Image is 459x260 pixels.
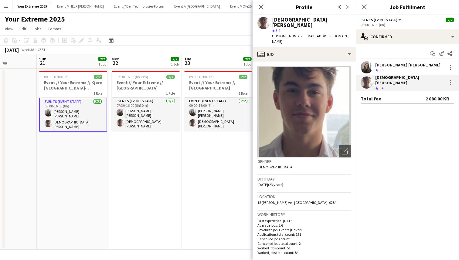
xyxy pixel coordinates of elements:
[257,232,351,237] p: Applications total count: 121
[166,75,175,79] span: 2/2
[171,62,179,66] div: 1 Job
[257,200,336,205] span: 18 [PERSON_NAME] vei, [GEOGRAPHIC_DATA], 0284
[39,80,107,91] h3: Event // Your Extreme // Kjøre [GEOGRAPHIC_DATA]-[GEOGRAPHIC_DATA]
[356,29,459,44] div: Confirmed
[39,56,46,62] span: Sun
[45,25,64,33] a: Comms
[361,18,402,22] button: Events (Event Staff)
[112,98,180,131] app-card-role: Events (Event Staff)2/207:30-16:00 (8h30m)[PERSON_NAME] [PERSON_NAME][DEMOGRAPHIC_DATA][PERSON_NAME]
[257,246,351,250] p: Worked jobs count: 51
[339,145,351,157] div: Open photos pop-in
[257,165,294,169] span: [DEMOGRAPHIC_DATA]
[112,80,180,91] h3: Event // Your Extreme // [GEOGRAPHIC_DATA]
[184,71,252,131] app-job-card: 09:00-16:00 (7h)2/2Event // Your Extreme // [GEOGRAPHIC_DATA]1 RoleEvents (Event Staff)2/209:00-1...
[48,26,61,32] span: Comms
[39,71,107,132] app-job-card: 08:00-16:00 (8h)2/2Event // Your Extreme // Kjøre [GEOGRAPHIC_DATA]-[GEOGRAPHIC_DATA]1 RoleEvents...
[52,0,109,12] button: Event // HELP [PERSON_NAME]
[111,59,120,66] span: 22
[189,75,214,79] span: 09:00-16:00 (7h)
[243,57,252,61] span: 2/2
[39,98,107,132] app-card-role: Events (Event Staff)2/208:00-16:00 (8h)[PERSON_NAME] [PERSON_NAME][DEMOGRAPHIC_DATA][PERSON_NAME]
[38,47,46,52] div: CEST
[5,26,13,32] span: View
[30,25,44,33] a: Jobs
[257,228,351,232] p: Favourite job: Events (Driver)
[5,15,65,24] h1: Your Extreme 2025
[426,96,449,102] div: 2 880.00 KR
[184,56,191,62] span: Tue
[12,0,52,12] button: Your Extreme 2025
[257,223,351,228] p: Average jobs: 5.6
[166,91,175,96] span: 1 Role
[379,68,383,72] span: 3.6
[44,75,69,79] span: 08:00-16:00 (8h)
[276,28,280,33] span: 3.4
[356,3,459,11] h3: Job Fulfilment
[117,75,148,79] span: 07:30-16:00 (8h30m)
[253,47,356,62] div: Bio
[257,159,351,164] h3: Gender
[20,47,35,52] span: Week 38
[184,98,252,131] app-card-role: Events (Event Staff)2/209:00-16:00 (7h)[PERSON_NAME] [PERSON_NAME][DEMOGRAPHIC_DATA][PERSON_NAME]
[109,0,169,12] button: Event // Dell Technologies Forum
[257,250,351,255] p: Worked jobs total count: 84
[257,212,351,217] h3: Work history
[225,0,266,12] button: Event // Ole25 (JCP)
[272,17,351,28] div: [DEMOGRAPHIC_DATA][PERSON_NAME]
[184,80,252,91] h3: Event // Your Extreme // [GEOGRAPHIC_DATA]
[19,26,26,32] span: Edit
[243,62,251,66] div: 1 Job
[446,18,454,22] span: 2/2
[375,62,440,68] div: [PERSON_NAME] [PERSON_NAME]
[98,62,106,66] div: 1 Job
[257,182,283,187] span: [DATE] (23 years)
[257,66,351,157] img: Crew avatar or photo
[93,91,102,96] span: 1 Role
[375,75,444,86] div: [DEMOGRAPHIC_DATA][PERSON_NAME]
[2,25,16,33] a: View
[171,57,179,61] span: 2/2
[112,56,120,62] span: Mon
[257,176,351,182] h3: Birthday
[272,34,349,44] span: | [EMAIL_ADDRESS][DOMAIN_NAME]
[169,0,225,12] button: Event // [GEOGRAPHIC_DATA]
[257,194,351,199] h3: Location
[257,237,351,241] p: Cancelled jobs count: 1
[38,59,46,66] span: 21
[272,34,304,38] span: t. [PHONE_NUMBER]
[361,96,381,102] div: Total fee
[5,47,19,53] div: [DATE]
[361,18,397,22] span: Events (Event Staff)
[239,91,247,96] span: 1 Role
[98,57,107,61] span: 2/2
[239,75,247,79] span: 2/2
[32,26,42,32] span: Jobs
[379,86,383,90] span: 3.4
[361,22,454,27] div: 08:00-16:00 (8h)
[257,218,351,223] p: First experience: [DATE]
[94,75,102,79] span: 2/2
[257,241,351,246] p: Cancelled jobs total count: 2
[112,71,180,131] app-job-card: 07:30-16:00 (8h30m)2/2Event // Your Extreme // [GEOGRAPHIC_DATA]1 RoleEvents (Event Staff)2/207:3...
[183,59,191,66] span: 23
[17,25,29,33] a: Edit
[253,3,356,11] h3: Profile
